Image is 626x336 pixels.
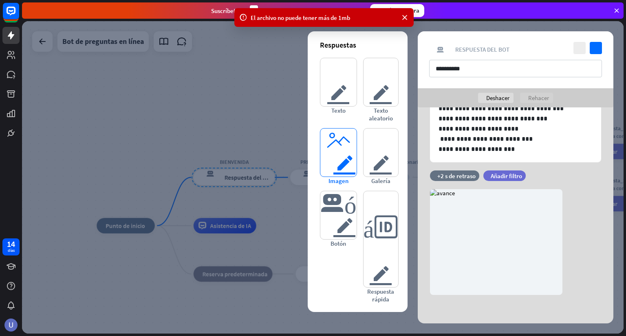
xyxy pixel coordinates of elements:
font: Suscríbete en [211,7,247,15]
font: Rehacer [528,94,549,102]
a: 14 días [2,238,20,255]
button: Abrir el widget de chat LiveChat [7,3,31,28]
font: 14 [7,239,15,249]
font: Suscríbete ahora [375,7,419,14]
font: +2 s de retraso [437,172,476,180]
font: respuesta del bot de bloqueo [429,46,451,53]
font: Añadir filtro [491,172,522,180]
font: días [8,248,15,253]
font: días para obtener tu primer mes por $1 [261,7,364,15]
font: Deshacer [486,94,509,102]
font: El archivo no puede tener más de 1mb [251,14,350,22]
font: 3 [252,7,256,15]
img: avance [430,189,455,197]
font: Respuesta del bot [455,46,509,53]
